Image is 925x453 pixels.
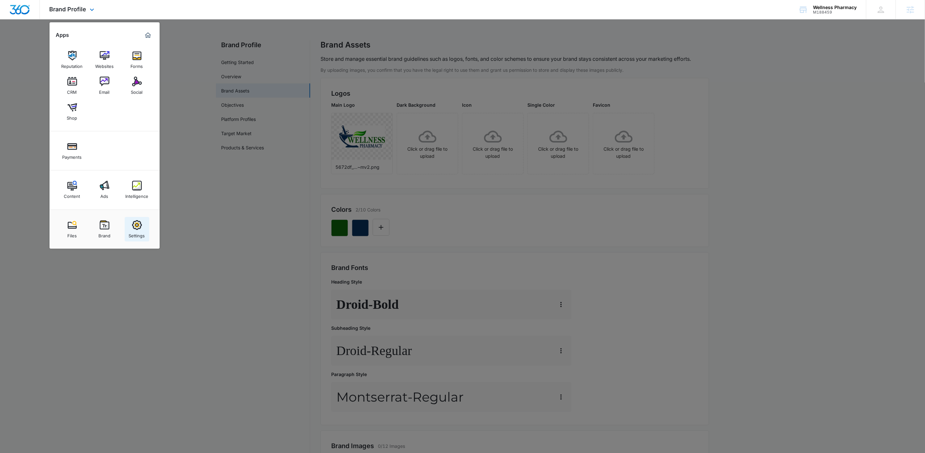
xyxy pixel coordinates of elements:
div: account id [813,10,857,15]
div: Reputation [62,60,83,69]
a: Content [60,178,85,202]
div: Ads [101,190,108,199]
h2: Apps [56,32,69,38]
a: Social [125,73,149,98]
a: Ads [92,178,117,202]
a: CRM [60,73,85,98]
div: Payments [62,151,82,160]
div: Shop [67,112,77,121]
div: Social [131,86,143,95]
div: Brand [98,230,110,238]
div: Email [99,86,110,95]
a: Payments [60,138,85,163]
span: Brand Profile [50,6,86,13]
a: Websites [92,48,117,72]
div: Intelligence [125,190,148,199]
div: account name [813,5,857,10]
div: CRM [67,86,77,95]
a: Brand [92,217,117,242]
div: Forms [131,60,143,69]
div: Files [67,230,77,238]
a: Intelligence [125,178,149,202]
a: Settings [125,217,149,242]
a: Shop [60,99,85,124]
a: Marketing 360® Dashboard [143,30,153,40]
a: Files [60,217,85,242]
a: Forms [125,48,149,72]
a: Email [92,73,117,98]
div: Settings [129,230,145,238]
a: Reputation [60,48,85,72]
div: Content [64,190,80,199]
div: Websites [95,60,114,69]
